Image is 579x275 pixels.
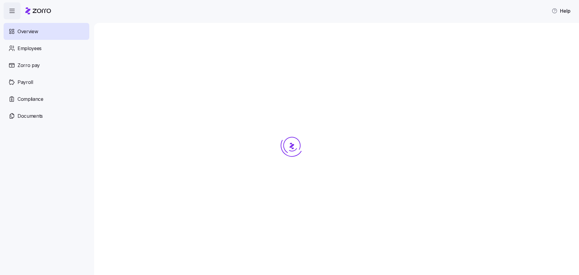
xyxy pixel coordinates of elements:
[17,62,40,69] span: Zorro pay
[4,91,89,107] a: Compliance
[552,7,571,14] span: Help
[4,57,89,74] a: Zorro pay
[17,95,43,103] span: Compliance
[17,45,42,52] span: Employees
[4,40,89,57] a: Employees
[17,112,43,120] span: Documents
[17,78,33,86] span: Payroll
[4,107,89,124] a: Documents
[547,5,575,17] button: Help
[17,28,38,35] span: Overview
[4,23,89,40] a: Overview
[4,74,89,91] a: Payroll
